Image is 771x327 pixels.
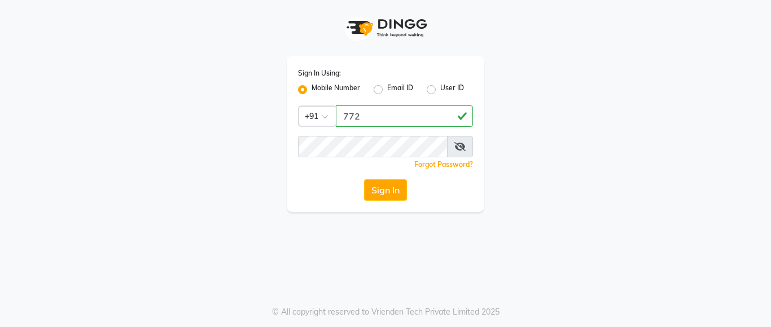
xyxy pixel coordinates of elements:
[340,11,431,45] img: logo1.svg
[336,105,473,127] input: Username
[364,179,407,201] button: Sign In
[298,136,448,157] input: Username
[298,68,341,78] label: Sign In Using:
[312,83,360,96] label: Mobile Number
[414,160,473,169] a: Forgot Password?
[440,83,464,96] label: User ID
[387,83,413,96] label: Email ID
